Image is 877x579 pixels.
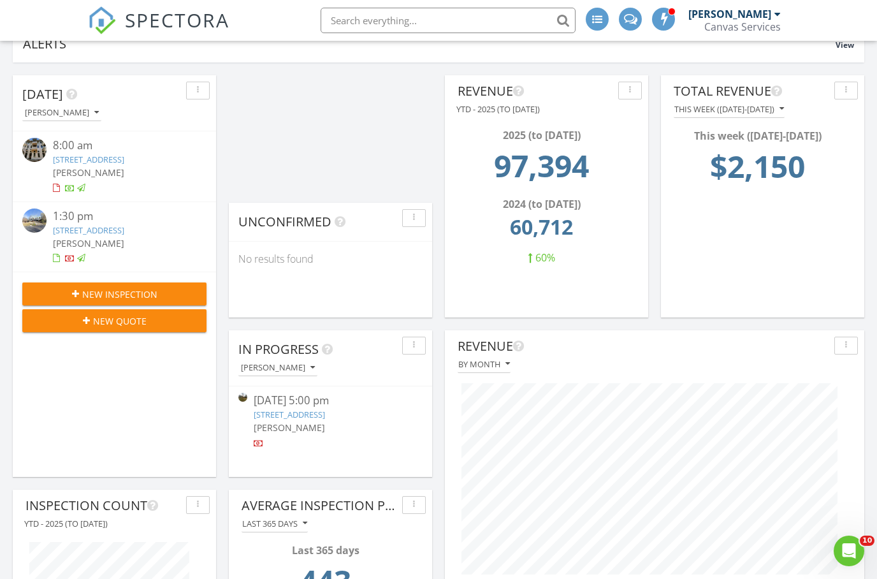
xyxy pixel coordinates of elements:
[229,242,432,276] div: No results found
[678,128,837,143] div: This week ([DATE]-[DATE])
[674,101,785,118] button: This week ([DATE]-[DATE])
[254,409,325,420] a: [STREET_ADDRESS]
[458,337,829,356] div: Revenue
[88,6,116,34] img: The Best Home Inspection Software - Spectora
[53,166,124,179] span: [PERSON_NAME]
[22,105,101,122] button: [PERSON_NAME]
[22,209,47,233] img: streetview
[53,138,191,154] div: 8:00 am
[22,282,207,305] button: New Inspection
[860,536,874,546] span: 10
[22,138,207,194] a: 8:00 am [STREET_ADDRESS] [PERSON_NAME]
[704,20,781,33] div: Canvas Services
[245,543,405,558] div: Last 365 days
[25,108,99,117] div: [PERSON_NAME]
[238,360,317,377] button: [PERSON_NAME]
[23,35,836,52] div: Alerts
[321,8,576,33] input: Search everything...
[241,363,315,372] div: [PERSON_NAME]
[22,85,63,103] span: [DATE]
[242,519,307,528] div: Last 365 days
[53,224,124,236] a: [STREET_ADDRESS]
[834,536,864,566] iframe: Intercom live chat
[82,288,157,301] span: New Inspection
[88,17,229,44] a: SPECTORA
[674,105,784,114] div: This week ([DATE]-[DATE])
[461,196,621,212] div: 2024 (to [DATE])
[678,143,837,197] td: 2150.0
[254,393,407,409] div: [DATE] 5:00 pm
[458,360,510,369] div: By month
[25,496,181,515] div: Inspection Count
[461,143,621,196] td: 97393.55
[93,314,147,328] span: New Quote
[22,309,207,332] button: New Quote
[53,237,124,249] span: [PERSON_NAME]
[242,496,397,515] div: Average Inspection Price
[53,154,124,165] a: [STREET_ADDRESS]
[238,341,319,358] span: In Progress
[836,40,854,50] span: View
[688,8,771,20] div: [PERSON_NAME]
[242,515,308,532] button: Last 365 days
[458,82,613,101] div: Revenue
[238,213,331,230] span: Unconfirmed
[22,209,207,265] a: 1:30 pm [STREET_ADDRESS] [PERSON_NAME]
[458,356,511,373] button: By month
[461,212,621,250] td: 60712.0
[238,393,423,450] a: [DATE] 5:00 pm [STREET_ADDRESS] [PERSON_NAME]
[53,209,191,224] div: 1:30 pm
[22,138,47,162] img: 9245550%2Fcover_photos%2FfXhERHl5O4GCdeu8Ow4g%2Fsmall.jpg
[238,393,247,402] img: streetview
[461,128,621,143] div: 2025 (to [DATE])
[535,251,555,265] span: 60%
[254,421,325,434] span: [PERSON_NAME]
[125,6,229,33] span: SPECTORA
[674,82,829,101] div: Total Revenue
